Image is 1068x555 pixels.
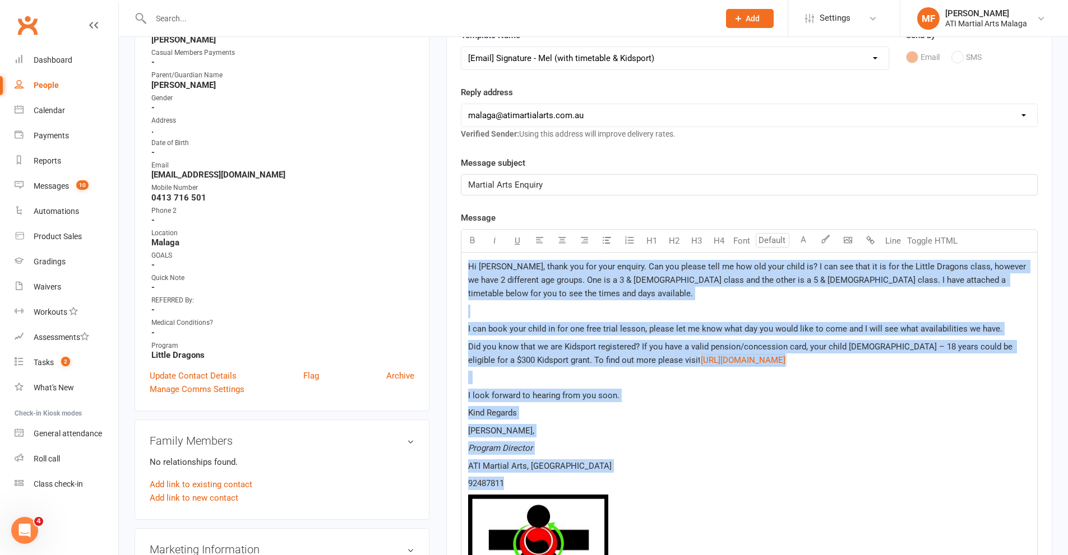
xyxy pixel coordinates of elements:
a: Add link to new contact [150,491,238,505]
div: Location [151,228,414,239]
div: Quick Note [151,273,414,283]
div: Gradings [34,257,66,266]
button: H2 [663,230,686,252]
button: H1 [641,230,663,252]
strong: - [151,260,414,270]
span: U [515,236,520,246]
div: Tasks [34,358,54,367]
h3: Family Members [150,435,414,447]
strong: Malaga [151,237,414,248]
div: Assessments [34,333,89,342]
div: Program [151,341,414,351]
div: Waivers [34,282,61,291]
span: Kind Regards [468,408,517,418]
div: Messages [34,181,69,190]
input: Search... [147,11,711,26]
div: Date of Birth [151,138,414,148]
span: I can book your child in for one free trial lesson, please let me know what day you would like to... [468,324,1002,334]
div: Address [151,115,414,126]
button: A [792,230,815,252]
div: Class check-in [34,479,83,488]
span: [URL][DOMAIN_NAME] [701,355,785,365]
a: Product Sales [15,224,118,249]
button: Add [726,9,774,28]
div: MF [917,7,940,30]
strong: [PERSON_NAME] [151,35,414,45]
span: Program Director [468,443,533,453]
strong: - [151,328,414,338]
div: GOALS [151,250,414,261]
a: Workouts [15,300,118,325]
span: Did you know that we are Kidsport registered? If you have a valid pension/concession card, your c... [468,342,1015,365]
button: U [506,230,529,252]
a: Class kiosk mode [15,472,118,497]
span: ATI Martial Arts, [GEOGRAPHIC_DATA] [468,461,612,471]
div: Calendar [34,106,65,115]
a: Automations [15,199,118,224]
a: Manage Comms Settings [150,383,244,396]
a: Update Contact Details [150,369,237,383]
a: Dashboard [15,48,118,73]
strong: - [151,305,414,315]
div: Roll call [34,454,60,463]
div: Automations [34,207,79,216]
span: [PERSON_NAME], [468,426,534,436]
span: Settings [820,6,850,31]
span: Add [746,14,760,23]
a: Gradings [15,249,118,274]
span: 92487811 [468,478,504,488]
a: Assessments [15,325,118,350]
label: Message [461,211,496,225]
a: Add link to existing contact [150,478,252,491]
a: Roll call [15,446,118,472]
span: 2 [61,357,70,366]
a: Tasks 2 [15,350,118,375]
a: What's New [15,375,118,400]
div: Parent/Guardian Name [151,70,414,81]
div: People [34,81,59,90]
span: Hi [PERSON_NAME], thank you for your enquiry. Can you please tell me how old your child is? I can... [468,262,1028,299]
div: [PERSON_NAME] [945,8,1027,18]
div: What's New [34,383,74,392]
strong: [PERSON_NAME] [151,80,414,90]
div: Dashboard [34,55,72,64]
p: No relationships found. [150,455,414,469]
div: Reports [34,156,61,165]
a: Messages 10 [15,174,118,199]
div: Mobile Number [151,183,414,193]
label: Message subject [461,156,525,170]
div: Phone 2 [151,206,414,216]
div: Medical Conditions? [151,318,414,328]
div: REFERRED By: [151,295,414,306]
span: 4 [34,517,43,526]
a: Calendar [15,98,118,123]
div: Product Sales [34,232,82,241]
strong: Little Dragons [151,350,414,360]
a: Archive [386,369,414,383]
a: Clubworx [13,11,41,39]
span: 10 [76,180,89,190]
strong: - [151,102,414,113]
div: Email [151,160,414,171]
button: Font [731,230,753,252]
span: I look forward to hearing from you soon. [468,390,619,400]
div: General attendance [34,429,102,438]
label: Reply address [461,86,513,99]
div: Workouts [34,307,67,316]
strong: - [151,215,414,225]
button: Line [882,230,904,252]
div: Casual Members Payments [151,48,414,58]
strong: - [151,282,414,292]
a: Waivers [15,274,118,300]
div: ATI Martial Arts Malaga [945,18,1027,29]
div: Payments [34,131,69,140]
a: Flag [303,369,319,383]
div: Gender [151,93,414,104]
a: General attendance kiosk mode [15,421,118,446]
a: Reports [15,148,118,174]
strong: - [151,147,414,157]
strong: [EMAIL_ADDRESS][DOMAIN_NAME] [151,170,414,180]
button: H3 [686,230,708,252]
strong: Verified Sender: [461,129,519,138]
a: People [15,73,118,98]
